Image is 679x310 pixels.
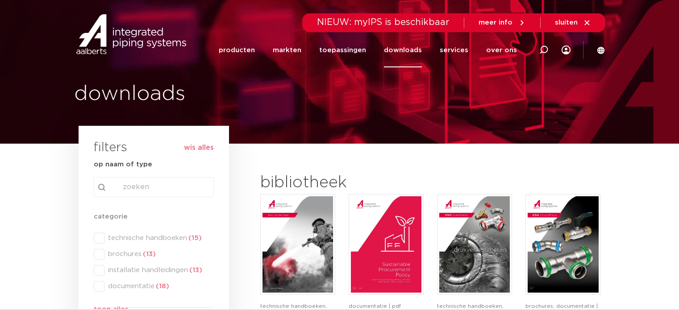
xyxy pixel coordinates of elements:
a: toepassingen [319,33,366,67]
img: VSH-SudoPress_A4PLT_5007706_2024-2.0_NL-pdf.jpg [439,196,510,293]
span: meer info [479,19,512,26]
a: meer info [479,19,526,27]
a: services [440,33,468,67]
h3: filters [94,137,127,159]
a: downloads [384,33,422,67]
strong: op naam of type [94,161,152,168]
img: Aips_A4Sustainable-Procurement-Policy_5011446_EN-pdf.jpg [351,196,421,293]
a: producten [219,33,255,67]
nav: Menu [219,33,517,67]
h1: downloads [74,80,335,108]
img: VSH-SmartPress_A4Brochure-5008016-2023_2.0_NL-pdf.jpg [528,196,598,293]
h2: bibliotheek [260,172,419,194]
a: over ons [486,33,517,67]
span: sluiten [555,19,578,26]
img: FireProtection_A4TM_5007915_2025_2.0_EN-pdf.jpg [262,196,333,293]
span: NIEUW: myIPS is beschikbaar [317,18,450,27]
a: sluiten [555,19,591,27]
span: documentatie | pdf [349,303,401,309]
a: markten [273,33,301,67]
